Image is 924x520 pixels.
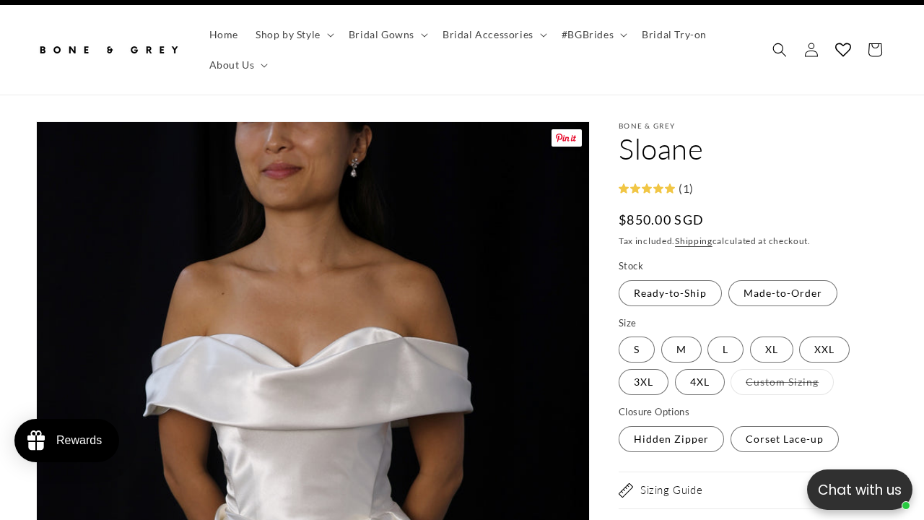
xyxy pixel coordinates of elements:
summary: Shop by Style [247,19,340,50]
summary: Bridal Gowns [340,19,434,50]
legend: Size [619,316,638,331]
p: Bone & Grey [619,121,888,130]
summary: Bridal Accessories [434,19,553,50]
span: Bridal Gowns [349,28,414,41]
span: Bridal Accessories [443,28,533,41]
button: Open chatbox [807,469,912,510]
span: $850.00 SGD [619,210,704,230]
legend: Stock [619,259,645,274]
span: Home [209,28,238,41]
summary: #BGBrides [553,19,633,50]
legend: Closure Options [619,405,691,420]
div: Tax included. calculated at checkout. [619,234,888,248]
label: Ready-to-Ship [619,280,722,306]
label: 4XL [675,369,725,395]
label: L [707,337,744,363]
label: Corset Lace-up [731,426,839,452]
a: Home [201,19,247,50]
div: (1) [675,178,694,199]
label: Made-to-Order [728,280,837,306]
a: Bone and Grey Bridal [31,28,186,71]
label: 3XL [619,369,668,395]
a: Shipping [675,235,712,246]
p: Chat with us [807,480,912,500]
label: XL [750,337,793,363]
a: Bridal Try-on [633,19,715,50]
label: Hidden Zipper [619,426,724,452]
label: Custom Sizing [731,369,834,395]
label: XXL [799,337,850,363]
span: #BGBrides [562,28,614,41]
summary: Sizing Guide [619,472,888,508]
img: Bone and Grey Bridal [36,34,180,66]
h2: Sizing Guide [640,483,702,498]
label: S [619,337,655,363]
span: Bridal Try-on [642,28,707,41]
span: About Us [209,58,255,71]
label: M [661,337,702,363]
h1: Sloane [619,130,888,168]
summary: About Us [201,50,274,80]
summary: Search [764,34,796,66]
span: Shop by Style [256,28,321,41]
div: Rewards [56,434,102,447]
